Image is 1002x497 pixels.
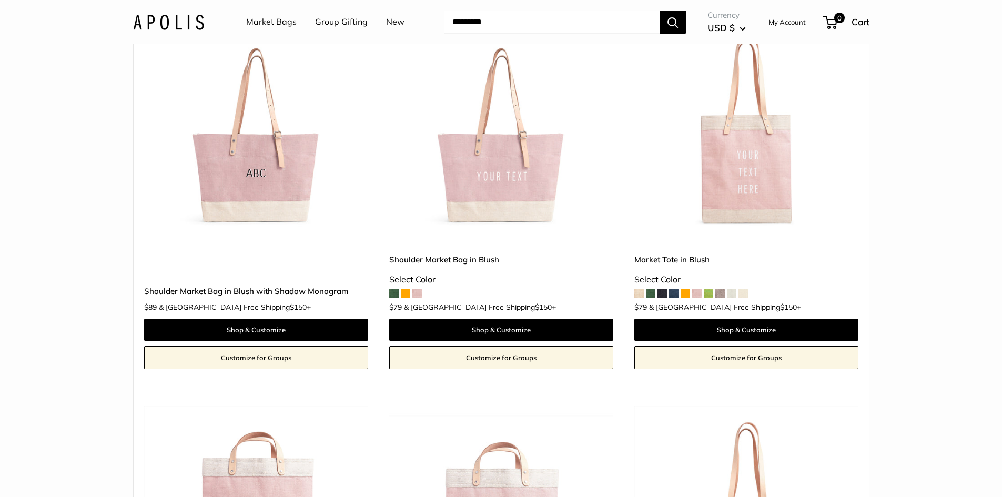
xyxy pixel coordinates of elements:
[634,19,858,243] img: Market Tote in Blush
[634,272,858,288] div: Select Color
[144,19,368,243] img: Shoulder Market Bag in Blush with Shadow Monogram
[133,14,204,29] img: Apolis
[824,14,869,31] a: 0 Cart
[634,253,858,266] a: Market Tote in Blush
[768,16,806,28] a: My Account
[144,346,368,369] a: Customize for Groups
[852,16,869,27] span: Cart
[389,346,613,369] a: Customize for Groups
[389,19,613,243] img: Shoulder Market Bag in Blush
[389,319,613,341] a: Shop & Customize
[634,302,647,312] span: $79
[144,285,368,297] a: Shoulder Market Bag in Blush with Shadow Monogram
[389,19,613,243] a: Shoulder Market Bag in BlushShoulder Market Bag in Blush
[834,13,844,23] span: 0
[315,14,368,30] a: Group Gifting
[290,302,307,312] span: $150
[404,303,556,311] span: & [GEOGRAPHIC_DATA] Free Shipping +
[444,11,660,34] input: Search...
[660,11,686,34] button: Search
[389,272,613,288] div: Select Color
[246,14,297,30] a: Market Bags
[389,302,402,312] span: $79
[634,346,858,369] a: Customize for Groups
[707,8,746,23] span: Currency
[159,303,311,311] span: & [GEOGRAPHIC_DATA] Free Shipping +
[707,22,735,33] span: USD $
[144,19,368,243] a: Shoulder Market Bag in Blush with Shadow MonogramShoulder Market Bag in Blush with Shadow Monogram
[780,302,797,312] span: $150
[389,253,613,266] a: Shoulder Market Bag in Blush
[649,303,801,311] span: & [GEOGRAPHIC_DATA] Free Shipping +
[144,302,157,312] span: $89
[634,319,858,341] a: Shop & Customize
[634,19,858,243] a: Market Tote in BlushMarket Tote in Blush
[535,302,552,312] span: $150
[144,319,368,341] a: Shop & Customize
[707,19,746,36] button: USD $
[386,14,404,30] a: New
